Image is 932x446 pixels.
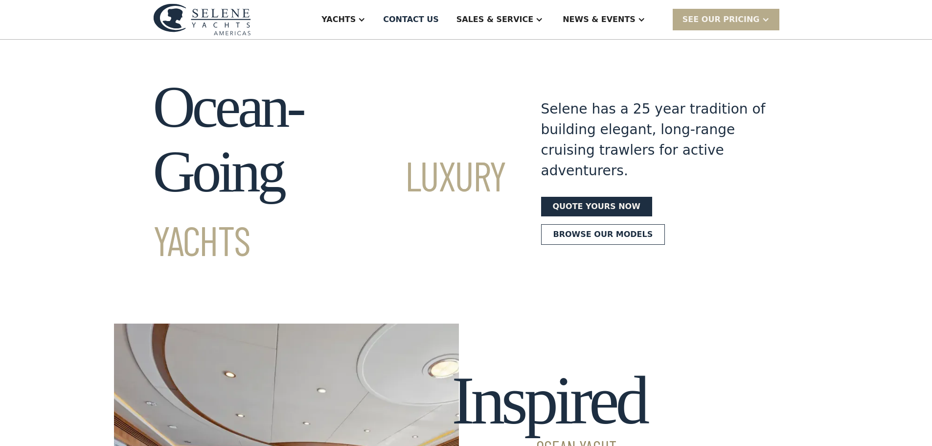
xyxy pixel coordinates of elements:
[563,14,636,25] div: News & EVENTS
[541,197,652,216] a: Quote yours now
[541,99,766,181] div: Selene has a 25 year tradition of building elegant, long-range cruising trawlers for active adven...
[682,14,760,25] div: SEE Our Pricing
[153,75,506,269] h1: Ocean-Going
[541,224,665,245] a: Browse our models
[153,150,506,264] span: Luxury Yachts
[321,14,356,25] div: Yachts
[153,3,251,35] img: logo
[673,9,779,30] div: SEE Our Pricing
[456,14,533,25] div: Sales & Service
[383,14,439,25] div: Contact US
